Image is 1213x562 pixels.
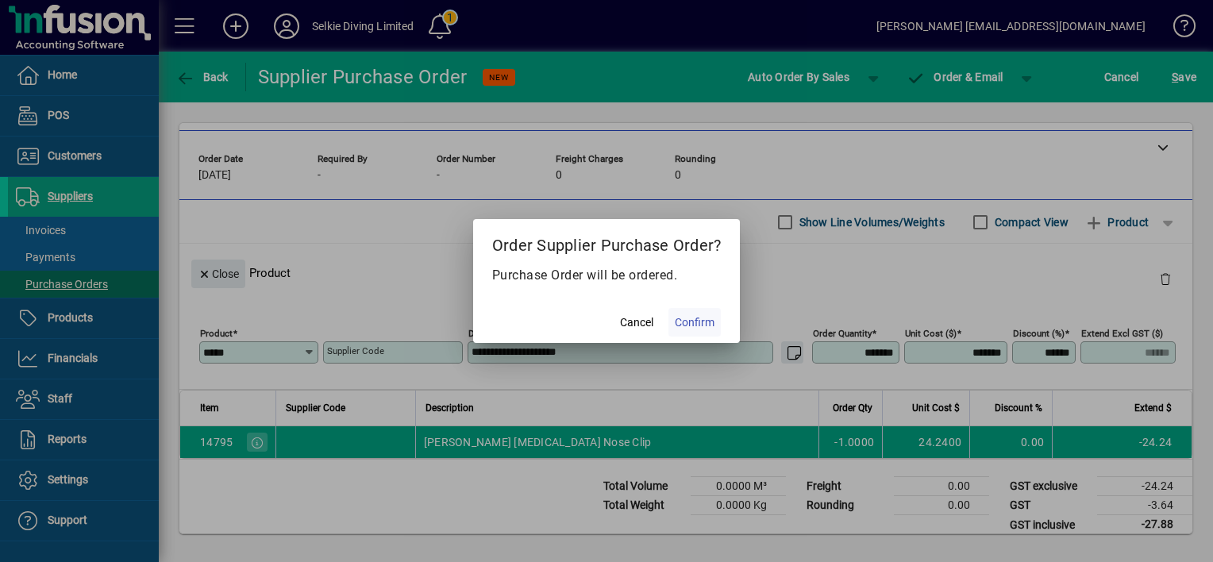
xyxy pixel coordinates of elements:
button: Cancel [611,308,662,337]
p: Purchase Order will be ordered. [492,266,722,285]
span: Cancel [620,314,653,331]
h2: Order Supplier Purchase Order? [473,219,741,265]
button: Confirm [668,308,721,337]
span: Confirm [675,314,714,331]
